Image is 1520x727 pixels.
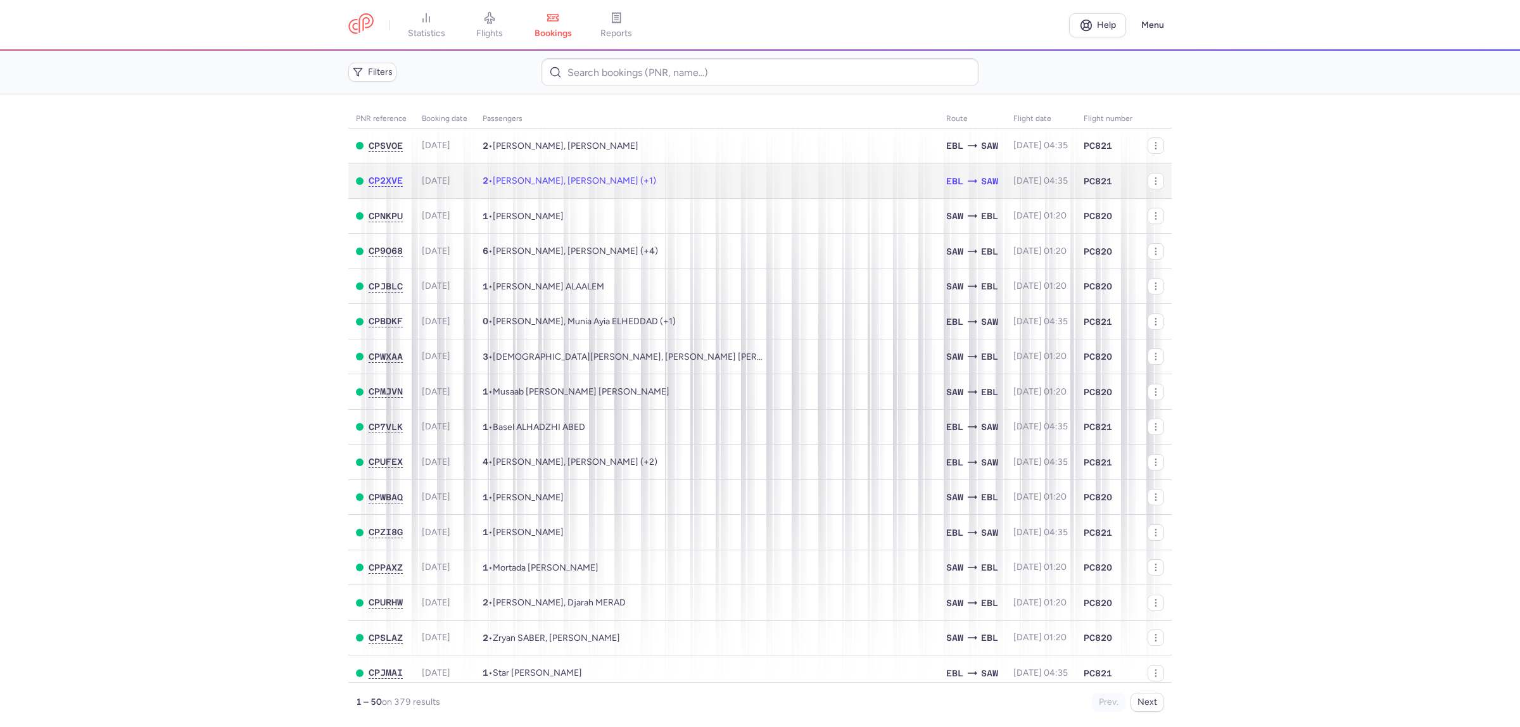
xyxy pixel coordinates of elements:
button: CP9O68 [369,246,403,256]
span: 2 [483,141,488,151]
span: [DATE] [422,632,450,643]
span: [DATE] [422,491,450,502]
span: • [483,316,676,327]
span: EBL [981,631,998,645]
span: [DATE] 04:35 [1013,316,1068,327]
span: 3 [483,351,488,362]
button: CPWBAQ [369,492,403,503]
span: EBL [981,279,998,293]
input: Search bookings (PNR, name...) [541,58,978,86]
button: CPUFEX [369,457,403,467]
button: Next [1130,693,1164,712]
span: SAW [946,209,963,223]
span: CPMJVN [369,386,403,396]
span: Hiwa Mohammed ISMAEL, Farhad Mohammed ISMAEL, Mohamad Hamza NABIL [493,351,826,362]
span: EBL [946,666,963,680]
span: 1 [483,492,488,502]
span: [DATE] 04:35 [1013,175,1068,186]
span: [DATE] [422,527,450,538]
button: CPJBLC [369,281,403,292]
span: EBL [981,209,998,223]
span: SAW [946,631,963,645]
span: SAW [981,666,998,680]
span: SAW [981,315,998,329]
span: PC820 [1084,597,1112,609]
span: Hawre MUKHTAR, Darya MUKHTAR, Rawaa ALMAHMOOD, Eleen MUKHTAR, Ella MUKHTAR, Adam MUKHTAR [493,246,658,256]
span: [DATE] 01:20 [1013,351,1067,362]
span: EBL [981,490,998,504]
button: CPSVOE [369,141,403,151]
span: [DATE] 01:20 [1013,210,1067,221]
span: [DATE] 04:35 [1013,667,1068,678]
span: PC821 [1084,526,1112,539]
button: CPMJVN [369,386,403,397]
span: PC820 [1084,631,1112,644]
span: • [483,597,626,608]
span: [DATE] [422,597,450,608]
span: EBL [946,315,963,329]
span: flights [476,28,503,39]
span: • [483,562,598,573]
span: • [483,422,585,433]
span: SAW [946,560,963,574]
a: statistics [395,11,458,39]
span: 2 [483,175,488,186]
span: SAW [946,350,963,363]
span: • [483,351,768,362]
span: CP9O68 [369,246,403,256]
span: PC820 [1084,491,1112,503]
button: CPPAXZ [369,562,403,573]
span: 1 [483,386,488,396]
span: 4 [483,457,488,467]
span: [DATE] 04:35 [1013,527,1068,538]
span: SAW [946,490,963,504]
a: Help [1069,13,1126,37]
span: PC821 [1084,315,1112,328]
span: PC821 [1084,175,1112,187]
span: • [483,246,658,256]
span: [DATE] 04:35 [1013,140,1068,151]
button: CPURHW [369,597,403,608]
span: [DATE] 01:20 [1013,632,1067,643]
span: [DATE] 01:20 [1013,491,1067,502]
span: 1 [483,667,488,678]
span: SAW [946,596,963,610]
span: CPJBLC [369,281,403,291]
span: Star Ahmed RASHID [493,667,582,678]
span: [DATE] [422,281,450,291]
span: EBL [981,244,998,258]
a: bookings [521,11,585,39]
span: [DATE] [422,667,450,678]
span: CP7VLK [369,422,403,432]
th: Booking date [414,110,475,129]
span: Help [1097,20,1116,30]
span: Husam ALJUMAILI, Hind ABED [493,141,638,151]
span: PC821 [1084,139,1112,152]
span: [DATE] [422,316,450,327]
button: Filters [348,63,396,82]
span: PC821 [1084,420,1112,433]
span: PC821 [1084,456,1112,469]
span: • [483,457,657,467]
button: CP2XVE [369,175,403,186]
a: flights [458,11,521,39]
span: EBL [981,560,998,574]
span: [DATE] [422,140,450,151]
a: CitizenPlane red outlined logo [348,13,374,37]
span: SAW [946,385,963,399]
span: 1 [483,527,488,537]
button: CPJMAI [369,667,403,678]
span: EBL [946,526,963,540]
span: EBL [981,596,998,610]
span: 2 [483,597,488,607]
button: CPZI8G [369,527,403,538]
span: CPBDKF [369,316,403,326]
a: reports [585,11,648,39]
span: reports [600,28,632,39]
span: • [483,633,620,643]
span: • [483,281,604,292]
